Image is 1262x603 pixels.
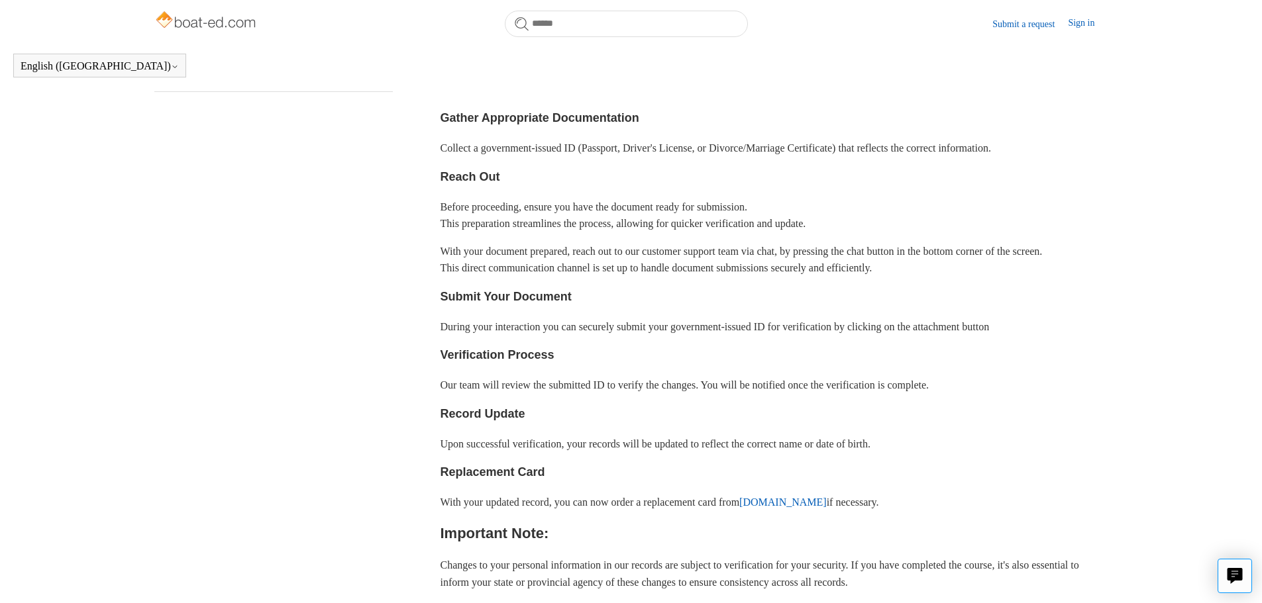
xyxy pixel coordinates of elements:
a: Submit a request [992,17,1068,31]
h3: Reach Out [441,167,1108,187]
a: [DOMAIN_NAME] [739,496,827,508]
h3: Gather Appropriate Documentation [441,109,1108,128]
h3: Verification Process [441,346,1108,365]
p: During your interaction you can securely submit your government-issued ID for verification by cli... [441,318,1108,336]
input: Search [505,11,748,37]
p: Upon successful verification, your records will be updated to reflect the correct name or date of... [441,436,1108,453]
h2: Important Note: [441,522,1108,545]
p: Before proceeding, ensure you have the document ready for submission. This preparation streamline... [441,199,1108,232]
h3: Replacement Card [441,463,1108,482]
p: Collect a government-issued ID (Passport, Driver's License, or Divorce/Marriage Certificate) that... [441,140,1108,157]
button: Live chat [1218,559,1252,593]
p: Our team will review the submitted ID to verify the changes. You will be notified once the verifi... [441,377,1108,394]
p: With your updated record, you can now order a replacement card from if necessary. [441,494,1108,511]
a: Sign in [1068,16,1108,32]
p: Changes to your personal information in our records are subject to verification for your security... [441,557,1108,590]
button: English ([GEOGRAPHIC_DATA]) [21,60,179,72]
img: Boat-Ed Help Center home page [154,8,260,34]
p: With your document prepared, reach out to our customer support team via chat, by pressing the cha... [441,243,1108,277]
h3: Record Update [441,404,1108,424]
h3: Submit Your Document [441,287,1108,306]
